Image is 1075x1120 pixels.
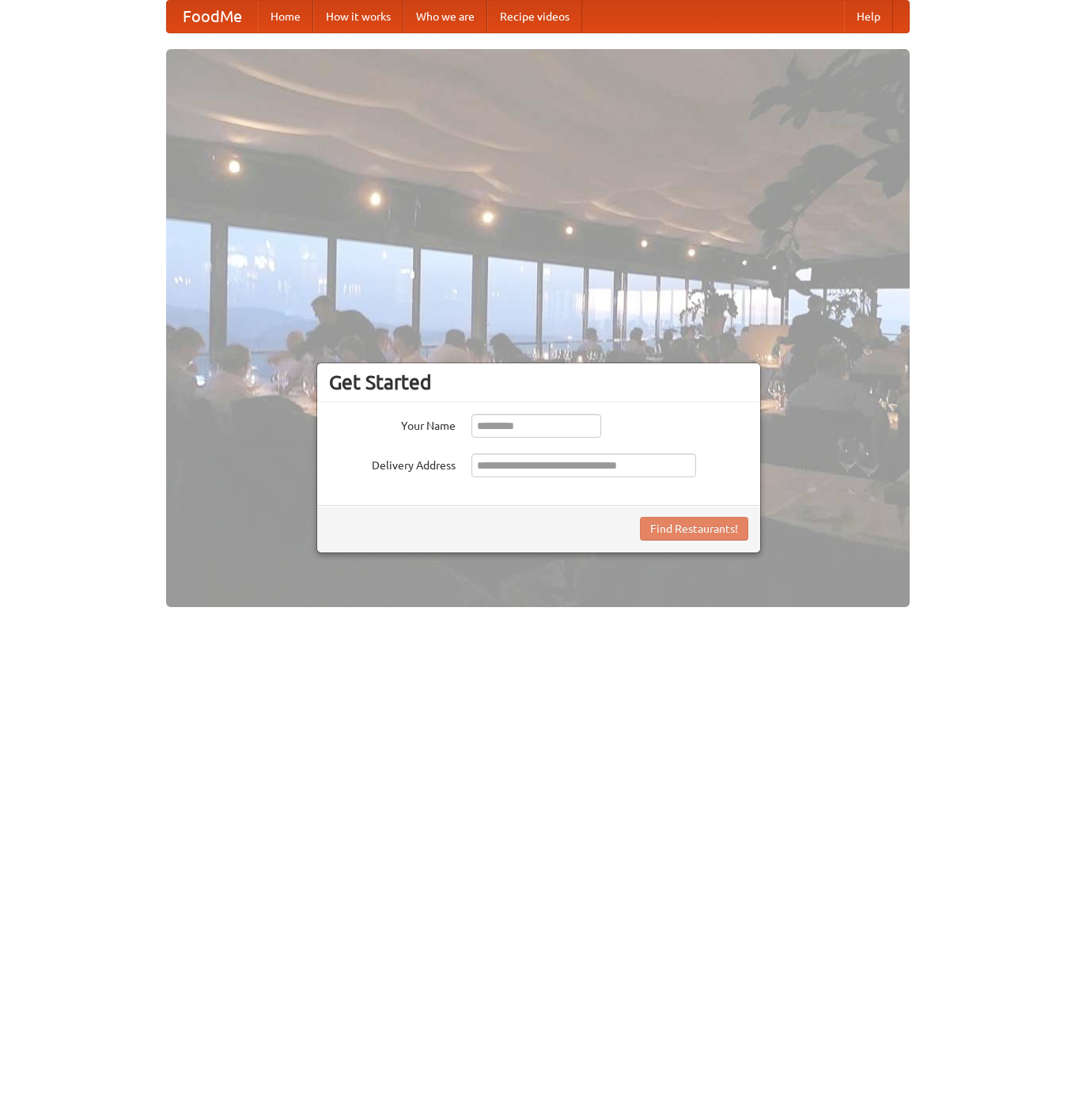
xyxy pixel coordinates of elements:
[258,1,313,32] a: Home
[844,1,893,32] a: Help
[640,517,748,541] button: Find Restaurants!
[329,414,456,434] label: Your Name
[403,1,487,32] a: Who we are
[329,454,456,473] label: Delivery Address
[487,1,582,32] a: Recipe videos
[313,1,403,32] a: How it works
[329,370,748,394] h3: Get Started
[167,1,258,32] a: FoodMe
